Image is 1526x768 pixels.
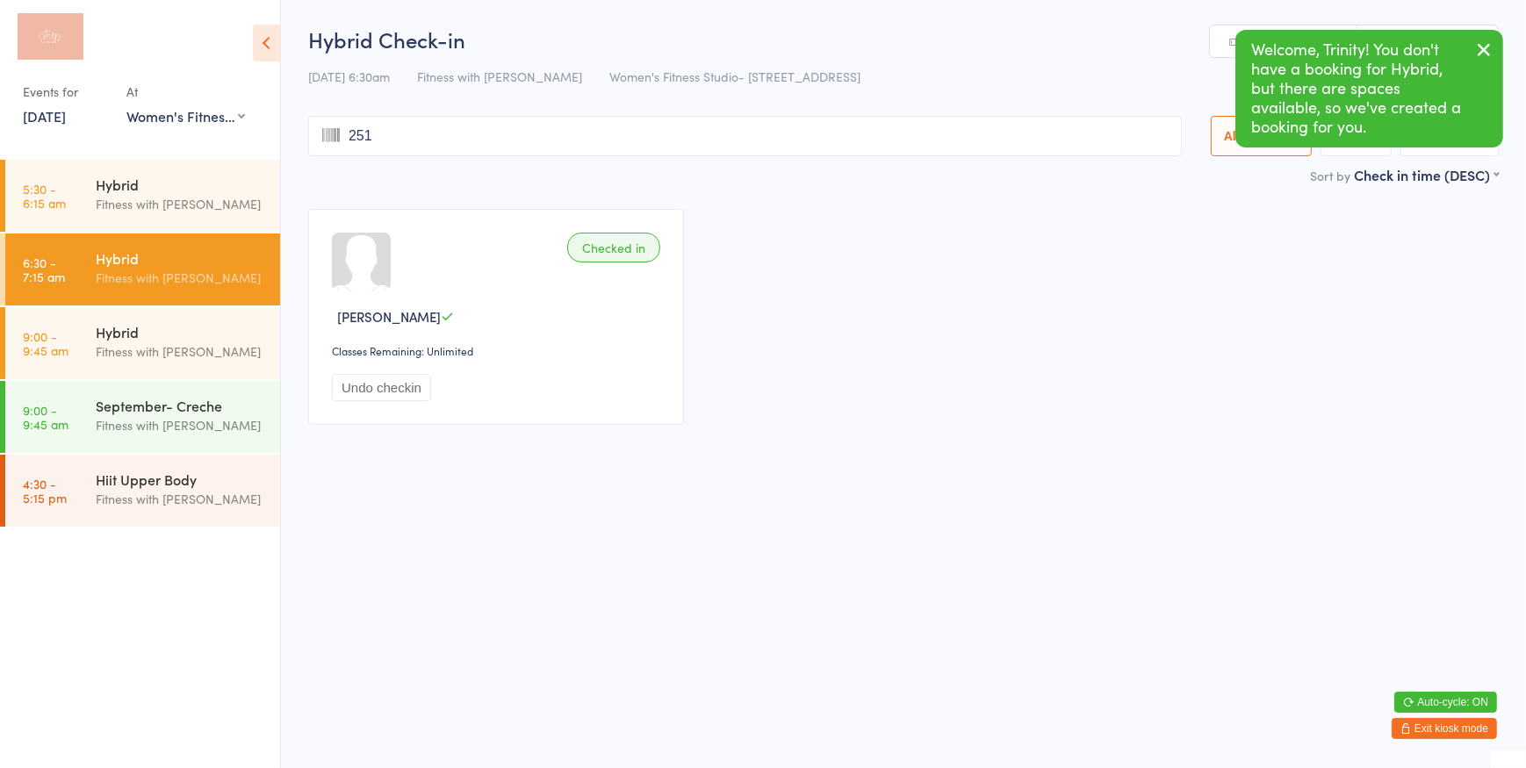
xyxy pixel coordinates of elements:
[96,175,265,194] div: Hybrid
[5,233,280,305] a: 6:30 -7:15 amHybridFitness with [PERSON_NAME]
[23,77,109,106] div: Events for
[308,25,1499,54] h2: Hybrid Check-in
[23,255,65,284] time: 6:30 - 7:15 am
[5,381,280,453] a: 9:00 -9:45 amSeptember- CrecheFitness with [PERSON_NAME]
[23,403,68,431] time: 9:00 - 9:45 am
[96,470,265,489] div: Hiit Upper Body
[1310,167,1350,184] label: Sort by
[337,307,441,326] span: [PERSON_NAME]
[5,160,280,232] a: 5:30 -6:15 amHybridFitness with [PERSON_NAME]
[1235,30,1503,147] div: Welcome, Trinity! You don't have a booking for Hybrid, but there are spaces available, so we've c...
[96,194,265,214] div: Fitness with [PERSON_NAME]
[18,13,83,60] img: Fitness with Zoe
[96,341,265,362] div: Fitness with [PERSON_NAME]
[1394,692,1497,713] button: Auto-cycle: ON
[332,374,431,401] button: Undo checkin
[308,68,390,85] span: [DATE] 6:30am
[308,116,1182,156] input: Search
[96,396,265,415] div: September- Creche
[23,329,68,357] time: 9:00 - 9:45 am
[417,68,582,85] span: Fitness with [PERSON_NAME]
[126,77,245,106] div: At
[126,106,245,126] div: Women's Fitness Studio- [STREET_ADDRESS]
[96,489,265,509] div: Fitness with [PERSON_NAME]
[5,307,280,379] a: 9:00 -9:45 amHybridFitness with [PERSON_NAME]
[23,477,67,505] time: 4:30 - 5:15 pm
[5,455,280,527] a: 4:30 -5:15 pmHiit Upper BodyFitness with [PERSON_NAME]
[1211,116,1313,156] button: All Bookings
[609,68,860,85] span: Women's Fitness Studio- [STREET_ADDRESS]
[96,322,265,341] div: Hybrid
[96,248,265,268] div: Hybrid
[96,415,265,435] div: Fitness with [PERSON_NAME]
[23,182,66,210] time: 5:30 - 6:15 am
[332,343,666,358] div: Classes Remaining: Unlimited
[23,106,66,126] a: [DATE]
[1392,718,1497,739] button: Exit kiosk mode
[567,233,660,262] div: Checked in
[1354,165,1499,184] div: Check in time (DESC)
[96,268,265,288] div: Fitness with [PERSON_NAME]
